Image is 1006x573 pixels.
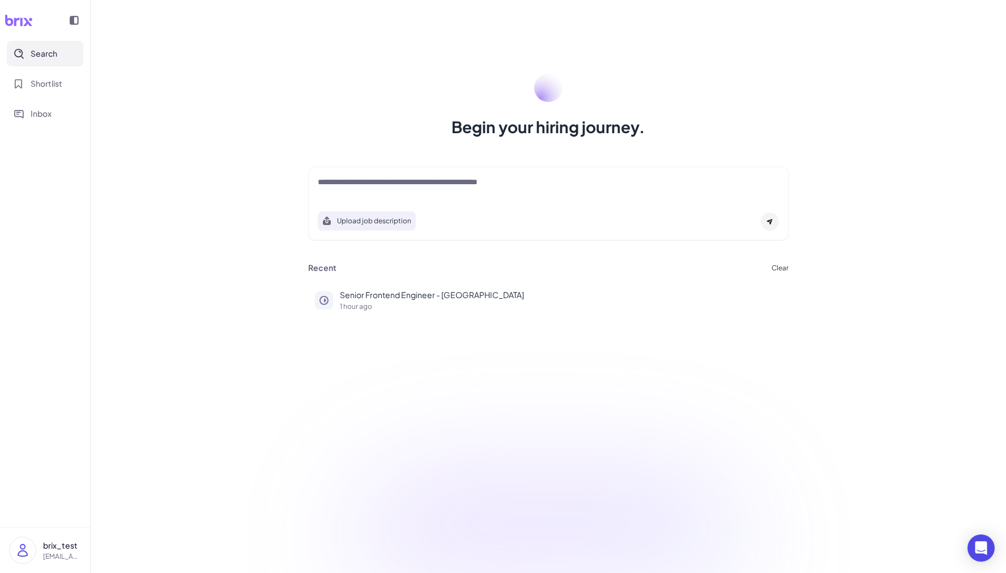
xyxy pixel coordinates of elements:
span: Inbox [31,108,52,120]
button: Inbox [7,101,83,126]
span: Shortlist [31,78,62,90]
button: Shortlist [7,71,83,96]
div: Open Intercom Messenger [967,534,995,562]
span: Search [31,48,57,60]
p: Senior Frontend Engineer - [GEOGRAPHIC_DATA] [340,289,782,301]
button: Search [7,41,83,66]
img: user_logo.png [10,537,36,563]
button: Senior Frontend Engineer - [GEOGRAPHIC_DATA]1 hour ago [308,282,788,317]
p: brix_test [43,540,81,551]
button: Clear [771,265,788,271]
p: 1 hour ago [340,303,782,310]
p: [EMAIL_ADDRESS][DOMAIN_NAME] [43,551,81,562]
h3: Recent [308,263,336,273]
button: Search using job description [318,211,416,231]
h1: Begin your hiring journey. [451,116,645,138]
